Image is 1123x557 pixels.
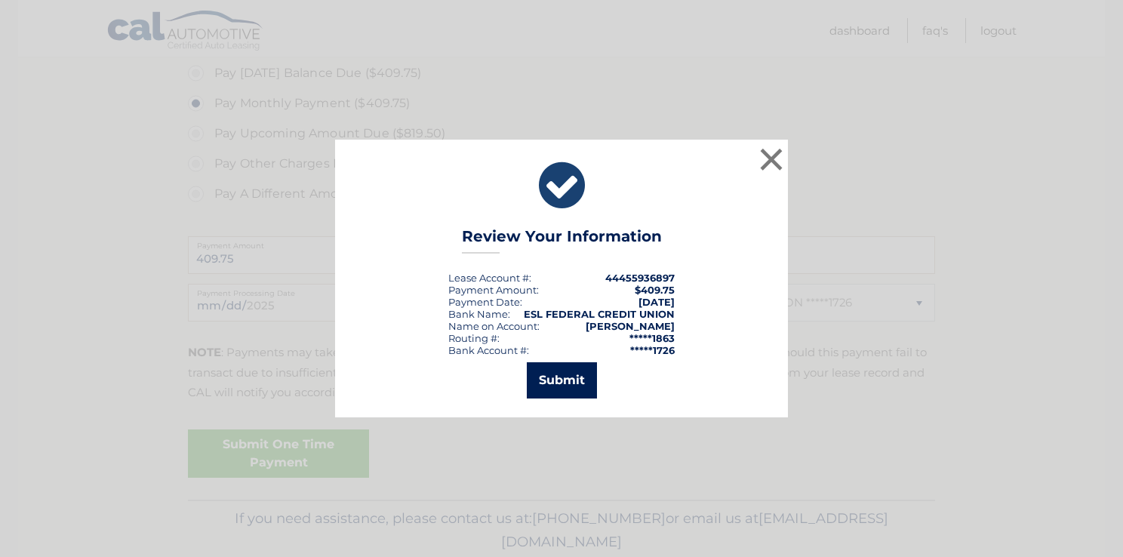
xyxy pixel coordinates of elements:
button: Submit [527,362,597,399]
h3: Review Your Information [462,227,662,254]
strong: [PERSON_NAME] [586,320,675,332]
span: Payment Date [448,296,520,308]
button: × [756,144,786,174]
span: $409.75 [635,284,675,296]
strong: 44455936897 [605,272,675,284]
div: Bank Name: [448,308,510,320]
div: Name on Account: [448,320,540,332]
div: Payment Amount: [448,284,539,296]
div: Lease Account #: [448,272,531,284]
div: Bank Account #: [448,344,529,356]
div: : [448,296,522,308]
strong: ESL FEDERAL CREDIT UNION [524,308,675,320]
div: Routing #: [448,332,500,344]
span: [DATE] [638,296,675,308]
